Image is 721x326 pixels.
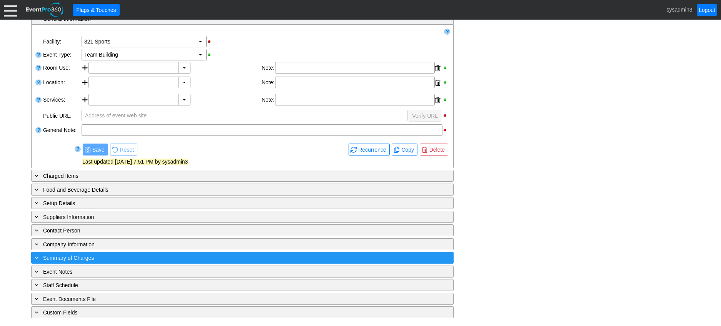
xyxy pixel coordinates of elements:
[43,296,96,302] span: Event Documents File
[350,145,387,154] span: Recurrence
[33,267,420,276] div: Event Notes
[42,48,81,61] div: Event Type:
[33,171,420,180] div: Charged Items
[43,241,95,247] span: Company Information
[33,212,420,221] div: Suppliers Information
[43,173,78,179] span: Charged Items
[33,308,420,317] div: Custom Fields
[697,4,717,16] a: Logout
[43,227,80,234] span: Contact Person
[33,185,420,194] div: Food and Beverage Details
[435,94,441,106] div: Remove service
[422,145,446,154] span: Delete
[442,97,449,102] div: Show Services when printing; click to hide Services when printing.
[33,253,420,262] div: Summary of Charges
[42,61,81,76] div: Room Use:
[42,35,81,48] div: Facility:
[118,146,135,154] span: Reset
[112,145,135,154] span: Reset
[82,94,88,107] div: Add service
[75,6,117,14] span: Flags & Touches
[207,39,215,44] div: Hide Facility when printing; click to show Facility when printing.
[435,77,441,89] div: Remove location
[42,93,81,108] div: Services:
[428,146,446,154] span: Delete
[262,77,275,89] div: Note:
[442,80,449,85] div: Show Location when printing; click to hide Location when printing.
[4,3,17,17] div: Menu: Click or 'Crtl+M' to toggle menu open/close
[43,282,78,288] span: Staff Schedule
[33,240,420,249] div: Company Information
[442,127,449,133] div: Hide Event Note when printing; click to show Event Note when printing.
[91,146,106,154] span: Save
[43,16,91,22] span: General Information
[83,110,148,121] span: Address of event web site
[33,226,420,235] div: Contact Person
[442,113,449,118] div: Hide Public URL when printing; click to show Public URL when printing.
[25,1,65,18] img: EventPro360
[43,269,72,275] span: Event Notes
[43,200,75,206] span: Setup Details
[33,199,420,207] div: Setup Details
[82,62,88,75] div: Add room
[43,214,94,220] span: Suppliers Information
[411,112,439,120] span: Verify URL
[42,76,81,93] div: Location:
[82,77,88,92] div: Add room
[33,281,420,289] div: Staff Schedule
[43,187,108,193] span: Food and Beverage Details
[435,62,441,74] div: Remove room
[262,94,275,106] div: Note:
[400,146,416,154] span: Copy
[207,52,215,57] div: Show Event Type when printing; click to hide Event Type when printing.
[42,124,81,137] div: General Note:
[262,62,275,74] div: Note:
[43,255,94,261] span: Summary of Charges
[357,146,387,154] span: Recurrence
[667,6,693,12] span: sysadmin3
[442,65,449,70] div: Show Room Use when printing; click to hide Room Use when printing.
[394,145,416,154] span: Copy
[43,309,77,316] span: Custom Fields
[82,159,188,165] span: Last updated [DATE] 7:51 PM by sysadmin3
[42,109,81,124] div: Public URL:
[85,145,106,154] span: Save
[33,294,420,303] div: Event Documents File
